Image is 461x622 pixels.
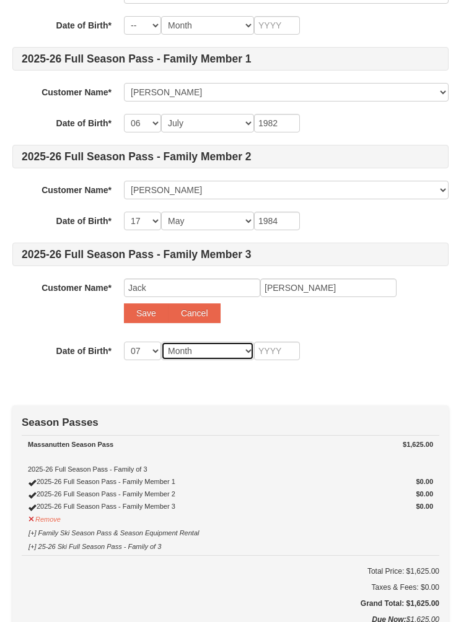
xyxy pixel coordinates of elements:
[22,565,439,577] h6: Total Price: $1,625.00
[22,417,99,428] strong: Season Passes
[56,20,112,30] strong: Date of Birth*
[42,185,112,195] strong: Customer Name*
[169,303,221,323] button: Cancel
[42,283,112,293] strong: Customer Name*
[416,478,433,485] strong: $0.00
[28,524,200,539] button: [+] Family Ski Season Pass & Season Equipment Rental
[403,438,433,451] strong: $1,625.00
[254,342,300,360] input: YYYY
[12,47,449,71] h4: 2025-26 Full Season Pass - Family Member 1
[22,581,439,594] div: Taxes & Fees: $0.00
[254,16,300,35] input: YYYY
[28,438,433,451] div: Massanutten Season Pass
[12,145,449,168] h4: 2025-26 Full Season Pass - Family Member 2
[12,243,449,266] h4: 2025-26 Full Season Pass - Family Member 3
[260,279,397,297] input: Last Name
[28,537,162,553] button: [+] 25-26 Ski Full Season Pass - Family of 3
[124,279,260,297] input: First Name
[28,475,433,488] div: 2025-26 Full Season Pass - Family Member 1
[56,216,112,226] strong: Date of Birth*
[416,490,433,498] strong: $0.00
[254,114,300,132] input: YYYY
[22,597,439,610] h5: Grand Total: $1,625.00
[56,346,112,356] strong: Date of Birth*
[254,212,300,230] input: YYYY
[416,503,433,510] strong: $0.00
[42,87,112,97] strong: Customer Name*
[28,438,433,475] div: 2025-26 Full Season Pass - Family of 3
[28,488,433,500] div: 2025-26 Full Season Pass - Family Member 2
[28,510,61,525] button: Remove
[28,500,433,512] div: 2025-26 Full Season Pass - Family Member 3
[124,303,169,323] button: Save
[56,118,112,128] strong: Date of Birth*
